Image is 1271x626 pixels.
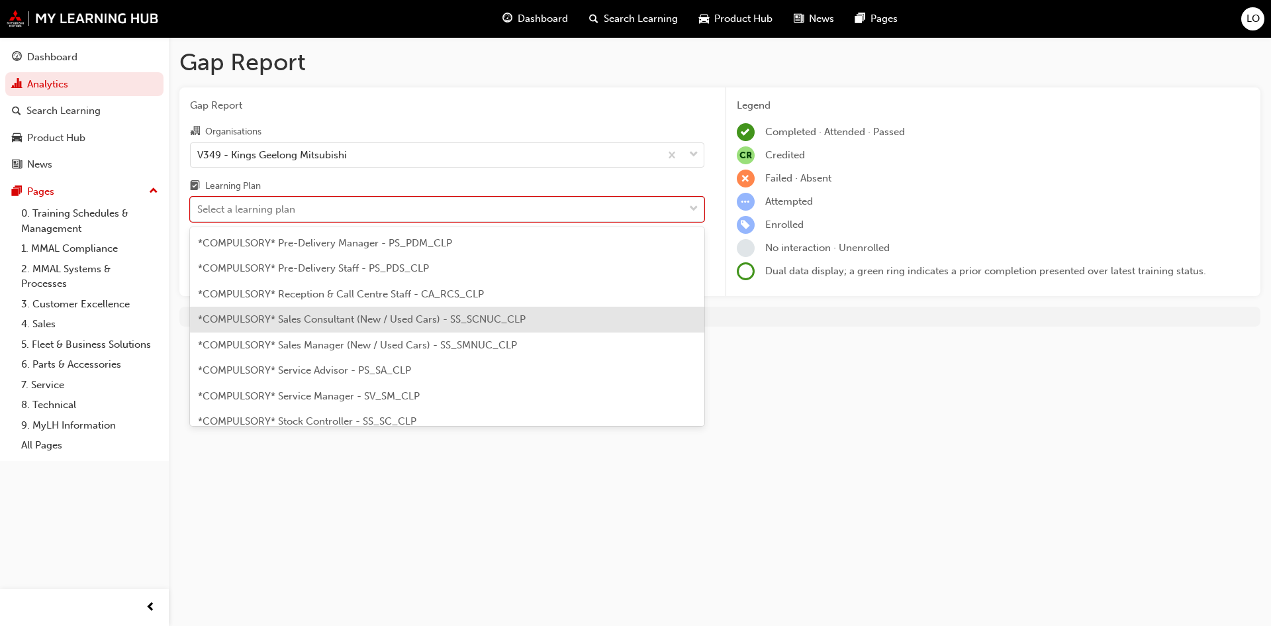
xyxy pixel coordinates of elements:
[689,201,698,218] span: down-icon
[765,219,804,231] span: Enrolled
[765,172,831,184] span: Failed · Absent
[27,184,54,199] div: Pages
[27,130,85,146] div: Product Hub
[737,146,755,164] span: null-icon
[5,180,164,204] button: Pages
[197,202,295,217] div: Select a learning plan
[198,237,452,249] span: *COMPULSORY* Pre-Delivery Manager - PS_PDM_CLP
[179,48,1260,77] h1: Gap Report
[737,123,755,141] span: learningRecordVerb_COMPLETE-icon
[1241,7,1264,30] button: LO
[871,11,898,26] span: Pages
[765,126,905,138] span: Completed · Attended · Passed
[7,10,159,27] img: mmal
[737,239,755,257] span: learningRecordVerb_NONE-icon
[16,395,164,415] a: 8. Technical
[809,11,834,26] span: News
[794,11,804,27] span: news-icon
[12,105,21,117] span: search-icon
[689,146,698,164] span: down-icon
[714,11,773,26] span: Product Hub
[502,11,512,27] span: guage-icon
[16,335,164,355] a: 5. Fleet & Business Solutions
[16,238,164,259] a: 1. MMAL Compliance
[198,339,517,351] span: *COMPULSORY* Sales Manager (New / Used Cars) - SS_SMNUC_CLP
[190,181,200,193] span: learningplan-icon
[737,216,755,234] span: learningRecordVerb_ENROLL-icon
[845,5,908,32] a: pages-iconPages
[5,126,164,150] a: Product Hub
[5,45,164,70] a: Dashboard
[16,294,164,315] a: 3. Customer Excellence
[688,5,783,32] a: car-iconProduct Hub
[765,195,813,207] span: Attempted
[27,50,77,65] div: Dashboard
[5,99,164,123] a: Search Learning
[737,98,1250,113] div: Legend
[198,390,420,402] span: *COMPULSORY* Service Manager - SV_SM_CLP
[5,152,164,177] a: News
[765,149,805,161] span: Credited
[27,157,52,172] div: News
[190,126,200,138] span: organisation-icon
[16,435,164,456] a: All Pages
[783,5,845,32] a: news-iconNews
[855,11,865,27] span: pages-icon
[198,313,526,325] span: *COMPULSORY* Sales Consultant (New / Used Cars) - SS_SCNUC_CLP
[12,186,22,198] span: pages-icon
[16,375,164,395] a: 7. Service
[12,132,22,144] span: car-icon
[16,354,164,375] a: 6. Parts & Accessories
[1247,11,1260,26] span: LO
[765,265,1206,277] span: Dual data display; a green ring indicates a prior completion presented over latest training status.
[699,11,709,27] span: car-icon
[16,203,164,238] a: 0. Training Schedules & Management
[737,193,755,211] span: learningRecordVerb_ATTEMPT-icon
[589,11,598,27] span: search-icon
[12,159,22,171] span: news-icon
[198,364,411,376] span: *COMPULSORY* Service Advisor - PS_SA_CLP
[765,242,890,254] span: No interaction · Unenrolled
[12,52,22,64] span: guage-icon
[198,415,416,427] span: *COMPULSORY* Stock Controller - SS_SC_CLP
[16,415,164,436] a: 9. MyLH Information
[16,259,164,294] a: 2. MMAL Systems & Processes
[5,72,164,97] a: Analytics
[26,103,101,119] div: Search Learning
[198,288,484,300] span: *COMPULSORY* Reception & Call Centre Staff - CA_RCS_CLP
[518,11,568,26] span: Dashboard
[16,314,164,335] a: 4. Sales
[198,262,429,274] span: *COMPULSORY* Pre-Delivery Staff - PS_PDS_CLP
[579,5,688,32] a: search-iconSearch Learning
[737,170,755,187] span: learningRecordVerb_FAIL-icon
[5,42,164,180] button: DashboardAnalyticsSearch LearningProduct HubNews
[492,5,579,32] a: guage-iconDashboard
[12,79,22,91] span: chart-icon
[205,180,261,193] div: Learning Plan
[604,11,678,26] span: Search Learning
[149,183,158,200] span: up-icon
[197,147,347,162] div: V349 - Kings Geelong Mitsubishi
[146,600,156,616] span: prev-icon
[190,98,704,113] span: Gap Report
[205,125,261,138] div: Organisations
